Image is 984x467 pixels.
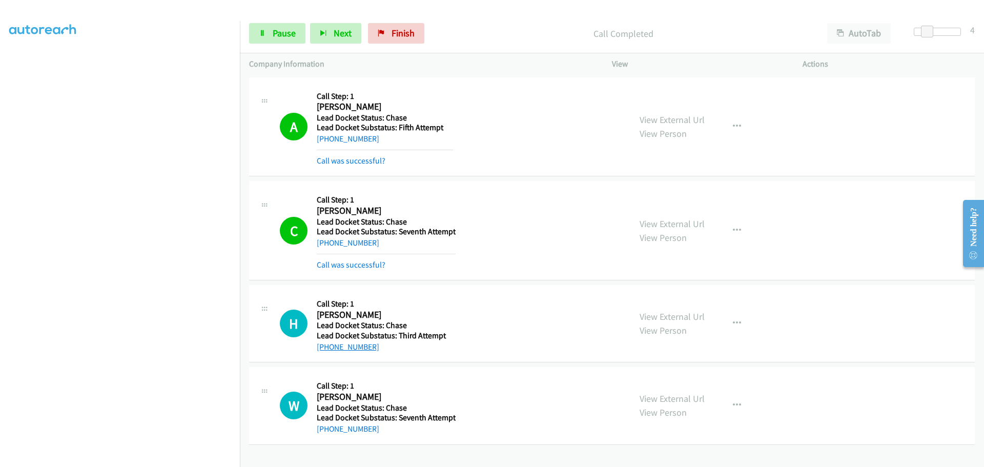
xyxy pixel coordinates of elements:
p: Company Information [249,58,593,70]
h2: [PERSON_NAME] [317,205,453,217]
iframe: Resource Center [954,193,984,274]
span: Next [334,27,352,39]
h5: Lead Docket Status: Chase [317,113,453,123]
a: View Person [640,128,687,139]
a: Call was successful? [317,156,385,166]
a: [PHONE_NUMBER] [317,238,379,248]
h5: Lead Docket Status: Chase [317,320,453,331]
span: Finish [392,27,415,39]
a: View External Url [640,393,705,404]
h5: Lead Docket Substatus: Seventh Attempt [317,227,456,237]
h5: Lead Docket Substatus: Seventh Attempt [317,413,456,423]
div: The call is yet to be attempted [280,310,307,337]
button: AutoTab [827,23,891,44]
a: [PHONE_NUMBER] [317,424,379,434]
h2: [PERSON_NAME] [317,391,453,403]
h5: Call Step: 1 [317,299,453,309]
h2: [PERSON_NAME] [317,309,453,321]
h2: [PERSON_NAME] [317,101,453,113]
a: Pause [249,23,305,44]
a: View Person [640,232,687,243]
p: Actions [803,58,975,70]
h1: H [280,310,307,337]
div: The call is yet to be attempted [280,392,307,419]
a: View External Url [640,114,705,126]
a: View Person [640,324,687,336]
h5: Lead Docket Status: Chase [317,403,456,413]
h5: Lead Docket Substatus: Third Attempt [317,331,453,341]
h1: A [280,113,307,140]
a: Call was successful? [317,260,385,270]
p: Call Completed [438,27,809,40]
a: [PHONE_NUMBER] [317,134,379,144]
h1: W [280,392,307,419]
h5: Call Step: 1 [317,195,456,205]
h5: Lead Docket Status: Chase [317,217,456,227]
a: [PHONE_NUMBER] [317,342,379,352]
h5: Call Step: 1 [317,91,453,101]
span: Pause [273,27,296,39]
a: Finish [368,23,424,44]
p: View [612,58,784,70]
div: 4 [970,23,975,37]
h5: Lead Docket Substatus: Fifth Attempt [317,123,453,133]
a: View External Url [640,311,705,322]
h5: Call Step: 1 [317,381,456,391]
h1: C [280,217,307,245]
button: Next [310,23,361,44]
a: View Person [640,407,687,418]
a: View External Url [640,218,705,230]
